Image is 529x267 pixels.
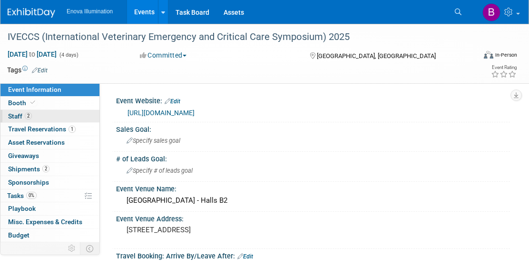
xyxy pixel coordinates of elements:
[0,216,99,228] a: Misc. Expenses & Credits
[482,3,500,21] img: Bailey Green
[7,65,48,75] td: Tags
[116,122,510,134] div: Sales Goal:
[0,123,99,136] a: Travel Reservations1
[0,110,99,123] a: Staff2
[8,165,49,173] span: Shipments
[7,192,37,199] span: Tasks
[8,86,61,93] span: Event Information
[69,126,76,133] span: 1
[25,112,32,119] span: 2
[30,100,35,105] i: Booth reservation complete
[116,212,510,224] div: Event Venue Address:
[8,218,82,226] span: Misc. Expenses & Credits
[0,97,99,109] a: Booth
[127,109,195,117] a: [URL][DOMAIN_NAME]
[123,193,503,208] div: [GEOGRAPHIC_DATA] - Halls B2
[495,51,517,59] div: In-Person
[8,8,55,18] img: ExhibitDay
[0,202,99,215] a: Playbook
[127,226,270,234] pre: [STREET_ADDRESS]
[0,136,99,149] a: Asset Reservations
[8,138,65,146] span: Asset Reservations
[116,94,510,106] div: Event Website:
[8,178,49,186] span: Sponsorships
[80,242,100,255] td: Toggle Event Tabs
[484,51,493,59] img: Format-Inperson.png
[28,50,37,58] span: to
[32,67,48,74] a: Edit
[137,50,190,60] button: Committed
[8,231,29,239] span: Budget
[438,49,517,64] div: Event Format
[4,29,467,46] div: IVECCS (International Veterinary Emergency and Critical Care Symposium) 2025
[59,52,78,58] span: (4 days)
[491,65,517,70] div: Event Rating
[0,176,99,189] a: Sponsorships
[0,83,99,96] a: Event Information
[8,112,32,120] span: Staff
[8,152,39,159] span: Giveaways
[165,98,180,105] a: Edit
[67,8,113,15] span: Enova Illumination
[7,50,57,59] span: [DATE] [DATE]
[317,52,436,59] span: [GEOGRAPHIC_DATA], [GEOGRAPHIC_DATA]
[8,205,36,212] span: Playbook
[116,249,510,261] div: Travel Booking: Arrive By/Leave After:
[0,163,99,176] a: Shipments2
[0,149,99,162] a: Giveaways
[116,152,510,164] div: # of Leads Goal:
[8,99,37,107] span: Booth
[237,253,253,260] a: Edit
[127,137,180,144] span: Specify sales goal
[8,125,76,133] span: Travel Reservations
[64,242,80,255] td: Personalize Event Tab Strip
[42,165,49,172] span: 2
[127,167,193,174] span: Specify # of leads goal
[0,189,99,202] a: Tasks0%
[116,182,510,194] div: Event Venue Name:
[0,229,99,242] a: Budget
[26,192,37,199] span: 0%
